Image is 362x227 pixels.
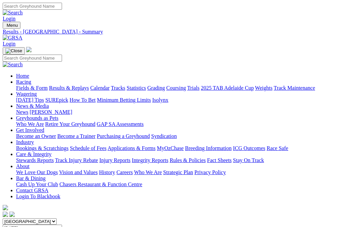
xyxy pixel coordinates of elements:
[16,121,359,127] div: Greyhounds as Pets
[99,169,115,175] a: History
[132,157,168,163] a: Integrity Reports
[16,91,37,97] a: Wagering
[16,151,52,157] a: Care & Integrity
[3,205,8,210] img: logo-grsa-white.png
[59,181,142,187] a: Chasers Restaurant & Function Centre
[163,169,193,175] a: Strategic Plan
[3,212,8,217] img: facebook.svg
[111,85,125,91] a: Tracks
[16,109,28,115] a: News
[70,97,96,103] a: How To Bet
[16,79,31,85] a: Racing
[3,16,15,21] a: Login
[16,194,60,199] a: Login To Blackbook
[3,41,15,47] a: Login
[233,157,264,163] a: Stay On Track
[49,85,89,91] a: Results & Replays
[16,181,58,187] a: Cash Up Your Club
[16,187,48,193] a: Contact GRSA
[9,212,15,217] img: twitter.svg
[151,133,177,139] a: Syndication
[16,163,29,169] a: About
[187,85,199,91] a: Trials
[16,85,48,91] a: Fields & Form
[29,109,72,115] a: [PERSON_NAME]
[147,85,165,91] a: Grading
[233,145,265,151] a: ICG Outcomes
[255,85,273,91] a: Weights
[194,169,226,175] a: Privacy Policy
[16,115,58,121] a: Greyhounds as Pets
[16,127,44,133] a: Get Involved
[16,169,359,175] div: About
[16,157,359,163] div: Care & Integrity
[170,157,206,163] a: Rules & Policies
[97,133,150,139] a: Purchasing a Greyhound
[201,85,254,91] a: 2025 TAB Adelaide Cup
[16,73,29,79] a: Home
[185,145,232,151] a: Breeding Information
[3,55,62,62] input: Search
[16,133,359,139] div: Get Involved
[59,169,98,175] a: Vision and Values
[108,145,156,151] a: Applications & Forms
[3,29,359,35] a: Results - [GEOGRAPHIC_DATA] - Summary
[152,97,168,103] a: Isolynx
[3,10,23,16] img: Search
[90,85,110,91] a: Calendar
[127,85,146,91] a: Statistics
[97,121,144,127] a: GAP SA Assessments
[266,145,288,151] a: Race Safe
[157,145,184,151] a: MyOzChase
[16,157,54,163] a: Stewards Reports
[16,145,359,151] div: Industry
[207,157,232,163] a: Fact Sheets
[16,97,44,103] a: [DATE] Tips
[16,121,44,127] a: Who We Are
[16,109,359,115] div: News & Media
[16,169,58,175] a: We Love Our Dogs
[3,22,20,29] button: Toggle navigation
[3,3,62,10] input: Search
[134,169,162,175] a: Who We Are
[16,175,46,181] a: Bar & Dining
[16,97,359,103] div: Wagering
[57,133,96,139] a: Become a Trainer
[99,157,130,163] a: Injury Reports
[5,48,22,54] img: Close
[16,145,68,151] a: Bookings & Scratchings
[16,181,359,187] div: Bar & Dining
[16,139,34,145] a: Industry
[16,133,56,139] a: Become an Owner
[45,121,96,127] a: Retire Your Greyhound
[55,157,98,163] a: Track Injury Rebate
[3,62,23,68] img: Search
[7,23,18,28] span: Menu
[16,85,359,91] div: Racing
[97,97,151,103] a: Minimum Betting Limits
[116,169,133,175] a: Careers
[70,145,106,151] a: Schedule of Fees
[274,85,315,91] a: Track Maintenance
[3,47,25,55] button: Toggle navigation
[16,103,49,109] a: News & Media
[3,35,22,41] img: GRSA
[166,85,186,91] a: Coursing
[26,47,32,52] img: logo-grsa-white.png
[45,97,68,103] a: SUREpick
